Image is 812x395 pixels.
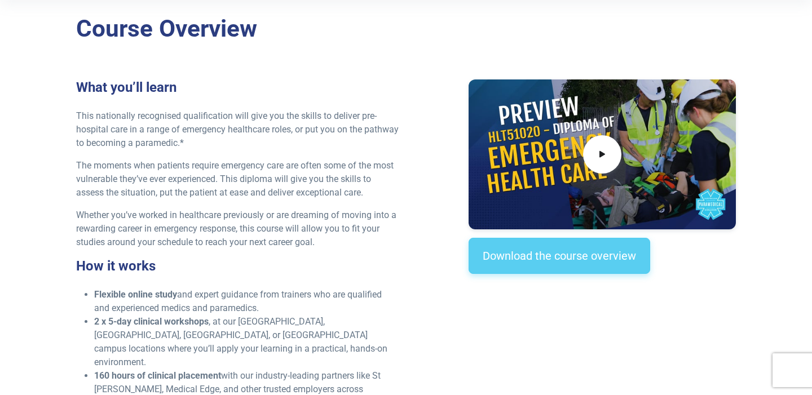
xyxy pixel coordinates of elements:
[469,238,650,274] a: Download the course overview
[94,288,399,315] li: and expert guidance from trainers who are qualified and experienced medics and paramedics.
[94,316,209,327] strong: 2 x 5-day clinical workshops
[94,289,177,300] strong: Flexible online study
[469,296,735,354] iframe: EmbedSocial Universal Widget
[76,208,399,249] p: Whether you’ve worked in healthcare previously or are dreaming of moving into a rewarding career ...
[76,79,399,96] h3: What you’ll learn
[76,258,399,274] h3: How it works
[76,159,399,199] p: The moments when patients require emergency care are often some of the most vulnerable they’ve ev...
[76,109,399,150] p: This nationally recognised qualification will give you the skills to deliver pre-hospital care in...
[94,315,399,369] li: , at our [GEOGRAPHIC_DATA], [GEOGRAPHIC_DATA], [GEOGRAPHIC_DATA], or [GEOGRAPHIC_DATA] campus loc...
[76,15,736,43] h2: Course Overview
